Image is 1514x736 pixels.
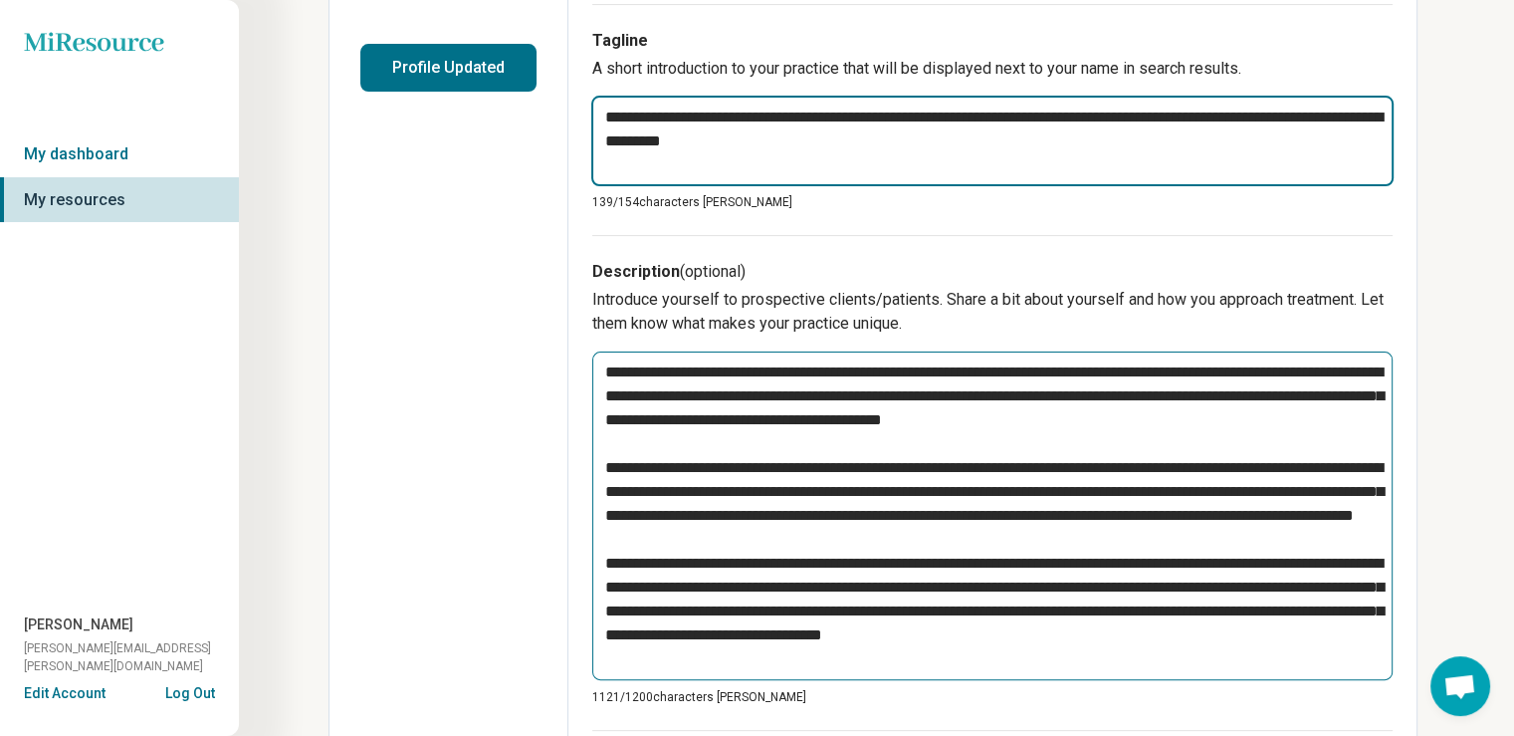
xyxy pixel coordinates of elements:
[24,683,106,704] button: Edit Account
[1430,656,1490,716] a: Open chat
[592,288,1393,336] p: Introduce yourself to prospective clients/patients. Share a bit about yourself and how you approa...
[592,29,1393,53] h3: Tagline
[592,57,1393,81] p: A short introduction to your practice that will be displayed next to your name in search results.
[680,262,746,281] span: (optional)
[24,614,133,635] span: [PERSON_NAME]
[592,260,1393,284] h3: Description
[24,639,239,675] span: [PERSON_NAME][EMAIL_ADDRESS][PERSON_NAME][DOMAIN_NAME]
[165,683,215,699] button: Log Out
[592,193,1393,211] p: 139/ 154 characters [PERSON_NAME]
[360,44,537,92] button: Profile Updated
[592,688,1393,706] p: 1121/ 1200 characters [PERSON_NAME]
